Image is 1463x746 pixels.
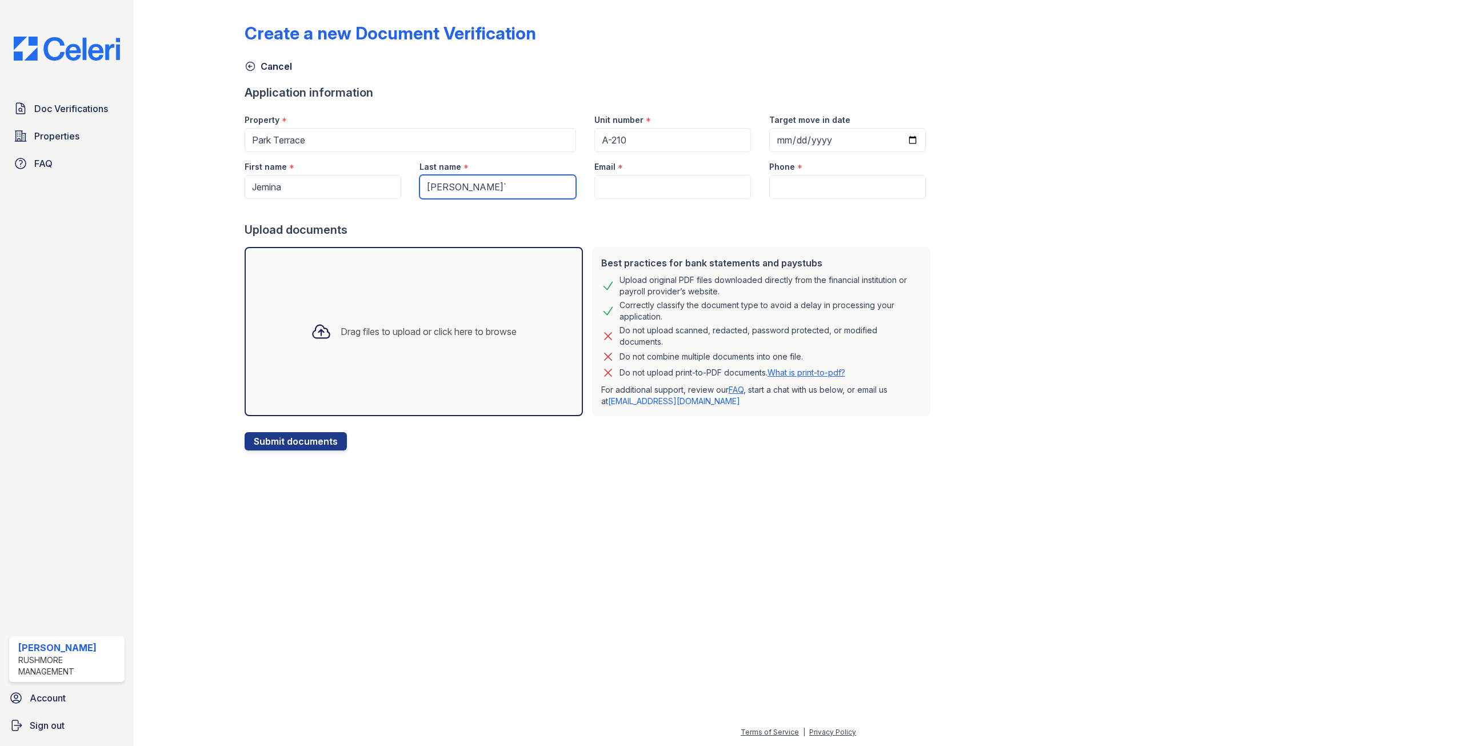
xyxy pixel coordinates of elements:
[594,161,615,173] label: Email
[245,222,935,238] div: Upload documents
[729,385,744,394] a: FAQ
[594,114,643,126] label: Unit number
[245,432,347,450] button: Submit documents
[245,59,292,73] a: Cancel
[5,687,129,709] a: Account
[619,367,845,378] p: Do not upload print-to-PDF documents.
[768,368,845,377] a: What is print-to-pdf?
[9,97,125,120] a: Doc Verifications
[619,350,803,364] div: Do not combine multiple documents into one file.
[5,37,129,61] img: CE_Logo_Blue-a8612792a0a2168367f1c8372b55b34899dd931a85d93a1a3d3e32e68fde9ad4.png
[741,728,799,736] a: Terms of Service
[5,714,129,737] a: Sign out
[419,161,461,173] label: Last name
[34,129,79,143] span: Properties
[18,641,120,655] div: [PERSON_NAME]
[619,274,921,297] div: Upload original PDF files downloaded directly from the financial institution or payroll provider’...
[769,114,850,126] label: Target move in date
[30,691,66,705] span: Account
[245,85,935,101] div: Application information
[601,384,921,407] p: For additional support, review our , start a chat with us below, or email us at
[34,157,53,170] span: FAQ
[18,655,120,677] div: Rushmore Management
[245,23,536,43] div: Create a new Document Verification
[30,719,65,732] span: Sign out
[619,325,921,348] div: Do not upload scanned, redacted, password protected, or modified documents.
[601,256,921,270] div: Best practices for bank statements and paystubs
[9,125,125,147] a: Properties
[769,161,795,173] label: Phone
[809,728,856,736] a: Privacy Policy
[245,161,287,173] label: First name
[34,102,108,115] span: Doc Verifications
[245,114,279,126] label: Property
[803,728,805,736] div: |
[619,300,921,322] div: Correctly classify the document type to avoid a delay in processing your application.
[608,396,740,406] a: [EMAIL_ADDRESS][DOMAIN_NAME]
[9,152,125,175] a: FAQ
[341,325,517,338] div: Drag files to upload or click here to browse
